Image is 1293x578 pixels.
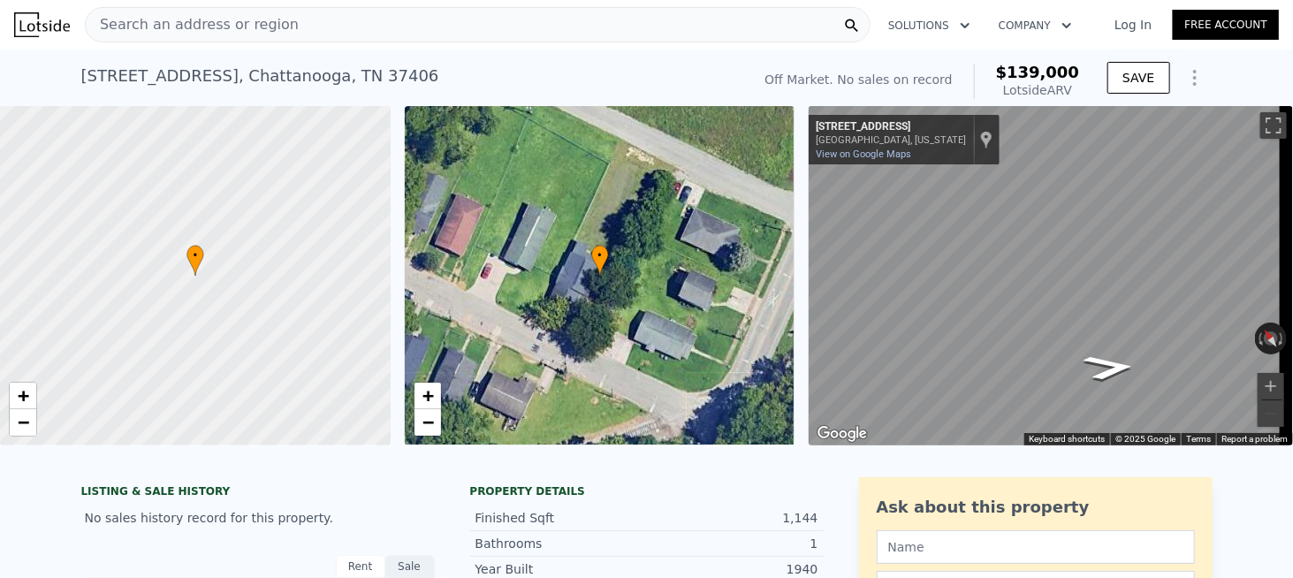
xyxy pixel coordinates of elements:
span: − [422,411,433,433]
span: Search an address or region [86,14,299,35]
div: Off Market. No sales on record [764,71,952,88]
div: [STREET_ADDRESS] [816,120,966,134]
button: Zoom in [1258,373,1284,399]
div: [STREET_ADDRESS] , Chattanooga , TN 37406 [81,64,439,88]
path: Go East, Ruby St [1061,349,1158,386]
button: Zoom out [1258,400,1284,427]
span: − [18,411,29,433]
button: Rotate clockwise [1278,323,1288,354]
span: • [186,247,204,263]
span: + [422,384,433,407]
a: Zoom in [10,383,36,409]
a: Open this area in Google Maps (opens a new window) [813,422,871,445]
img: Lotside [14,12,70,37]
div: Property details [470,484,824,498]
div: Bathrooms [475,535,647,552]
button: SAVE [1107,62,1169,94]
div: Ask about this property [877,495,1195,520]
button: Keyboard shortcuts [1029,433,1105,445]
div: • [591,245,609,276]
button: Rotate counterclockwise [1255,323,1265,354]
button: Company [985,10,1086,42]
a: Zoom out [415,409,441,436]
a: Zoom in [415,383,441,409]
span: + [18,384,29,407]
div: 1940 [647,560,818,578]
div: • [186,245,204,276]
button: Reset the view [1257,322,1286,355]
div: No sales history record for this property. [81,502,435,534]
span: $139,000 [996,63,1080,81]
a: Log In [1093,16,1173,34]
span: © 2025 Google [1115,434,1175,444]
div: Street View [809,106,1293,445]
a: View on Google Maps [816,148,911,160]
div: Map [809,106,1293,445]
div: LISTING & SALE HISTORY [81,484,435,502]
span: • [591,247,609,263]
div: Lotside ARV [996,81,1080,99]
div: Year Built [475,560,647,578]
a: Show location on map [980,130,993,149]
div: Finished Sqft [475,509,647,527]
div: 1,144 [647,509,818,527]
input: Name [877,530,1195,564]
div: [GEOGRAPHIC_DATA], [US_STATE] [816,134,966,146]
button: Toggle fullscreen view [1260,112,1287,139]
a: Zoom out [10,409,36,436]
div: 1 [647,535,818,552]
div: Sale [385,555,435,578]
a: Report a problem [1221,434,1288,444]
div: Rent [336,555,385,578]
a: Terms (opens in new tab) [1186,434,1211,444]
a: Free Account [1173,10,1279,40]
button: Solutions [874,10,985,42]
button: Show Options [1177,60,1213,95]
img: Google [813,422,871,445]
